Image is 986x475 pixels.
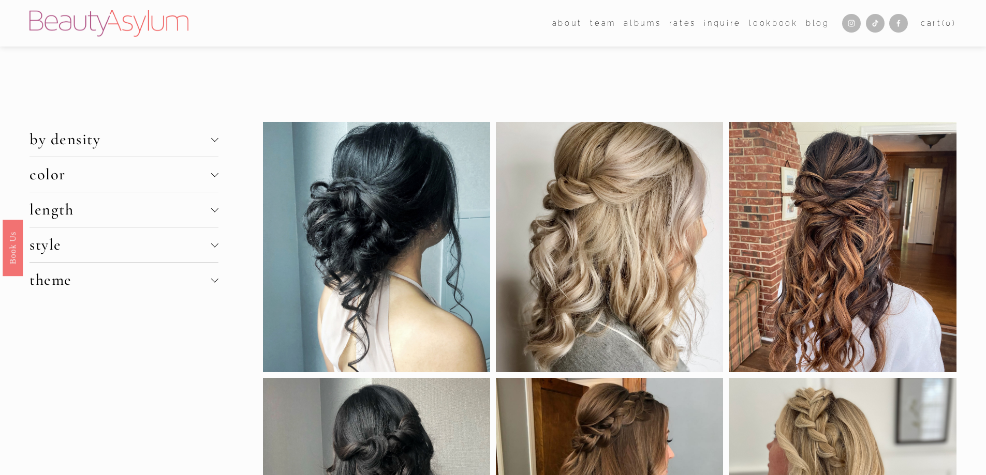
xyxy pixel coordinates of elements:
button: style [30,227,218,262]
a: Book Us [3,219,23,275]
span: style [30,235,211,254]
span: team [590,17,616,30]
a: TikTok [866,14,885,33]
a: albums [624,16,661,30]
span: color [30,165,211,184]
a: 0 items in cart [921,17,956,30]
button: theme [30,263,218,297]
span: 0 [946,19,952,27]
span: theme [30,270,211,289]
a: Rates [669,16,696,30]
a: Instagram [842,14,861,33]
button: by density [30,122,218,157]
a: Facebook [889,14,908,33]
a: folder dropdown [552,16,582,30]
span: about [552,17,582,30]
a: Inquire [704,16,741,30]
button: color [30,157,218,192]
span: length [30,200,211,219]
a: folder dropdown [590,16,616,30]
a: Blog [806,16,830,30]
img: Beauty Asylum | Bridal Hair &amp; Makeup Charlotte &amp; Atlanta [30,10,188,37]
span: ( ) [942,19,956,27]
a: Lookbook [749,16,798,30]
button: length [30,192,218,227]
span: by density [30,130,211,149]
